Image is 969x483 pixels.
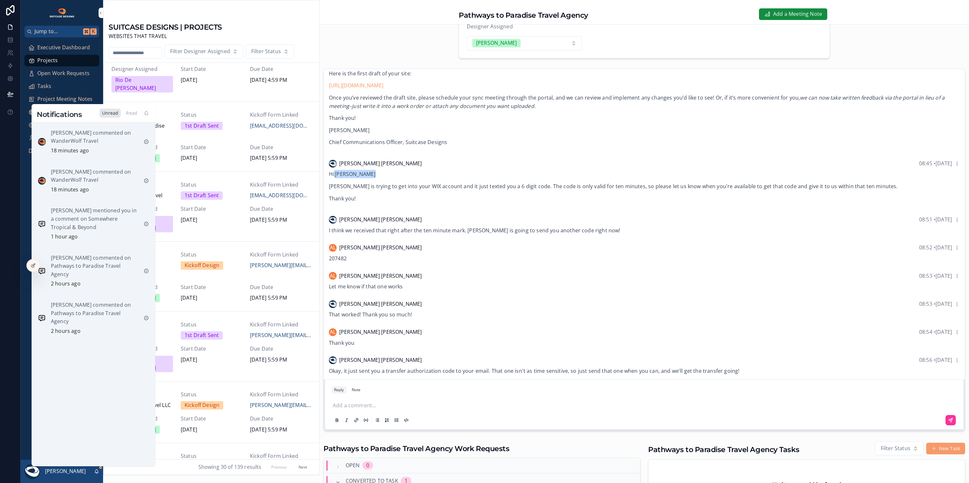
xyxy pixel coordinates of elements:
button: Select Button [165,44,243,59]
span: [PERSON_NAME] [PERSON_NAME] [339,356,422,364]
p: Once you’ve reviewed the draft site, please schedule your sync meeting through the portal, and we... [329,94,960,110]
span: Kickoff Form Linked [250,452,312,460]
p: [PERSON_NAME] commented on WanderWolf Travel [51,168,139,184]
img: App logo [49,8,75,18]
span: [DATE] 4:59 PM [250,76,312,84]
span: [DATE] 5:59 PM [250,356,312,364]
span: Thank you [329,339,354,346]
span: 08:51 • [DATE] [919,216,952,223]
span: Tasks [37,82,51,91]
span: Designer Assigned [111,65,173,73]
a: Designer AssignedRio De [PERSON_NAME]Start Date[DATE]Due Date[DATE] 4:59 PM [104,32,319,102]
span: Start Date [181,283,242,292]
h1: Pathways to Paradise Travel Agency Work Requests [323,444,510,454]
a: Executive Dashboard [24,42,99,53]
span: Kickoff Form Linked [250,111,312,119]
span: That worked! Thank you so much! [329,311,412,318]
span: [DATE] 5:59 PM [250,294,312,302]
p: 18 minutes ago [51,186,89,194]
a: [EMAIL_ADDRESS][DOMAIN_NAME] [250,122,312,130]
a: [EMAIL_ADDRESS][DOMAIN_NAME] [250,191,312,200]
a: Project NameVaelourra Lux TravelStatus1st Draft SentKickoff Form Linked[EMAIL_ADDRESS][DOMAIN_NAM... [104,172,319,242]
p: 2 hours ago [51,327,81,335]
span: Kickoff Form Linked [250,391,312,399]
div: Kickoff Design [185,261,219,270]
p: Chief Communications Officer, Suitcase Designs [329,138,960,147]
span: 08:54 • [DATE] [919,328,952,335]
span: AL [330,328,336,336]
div: Note [352,387,360,392]
span: Start Date [181,143,242,152]
span: Okay, it just sent you a transfer authorization code to your email. That one isn't as time sensit... [329,367,739,374]
a: Project NameUncorked Odysseys TravelStatusKickoff DesignKickoff Form Linked[PERSON_NAME][EMAIL_AD... [104,242,319,312]
span: [PERSON_NAME] [PERSON_NAME] [339,300,422,308]
span: Jump to... [34,27,81,36]
a: Project Meeting Notes [24,93,99,105]
button: Select Button [246,44,294,59]
span: 207482 [329,255,347,262]
a: Projects [24,55,99,66]
div: Rio De [PERSON_NAME] [115,76,169,92]
span: Add a Meeting Note [773,10,822,18]
a: [PERSON_NAME][EMAIL_ADDRESS][DOMAIN_NAME] [250,331,312,340]
span: [DATE] [181,154,242,162]
h1: SUITCASE DESIGNS | PROJECTS [109,22,222,32]
span: I think we received that right after the ten minute mark. [PERSON_NAME] is going to send you anot... [329,227,620,234]
span: Filter Designer Assigned [170,47,230,56]
span: 08:53 • [DATE] [919,300,952,307]
p: Here is the first draft of your site: [329,70,960,78]
button: Select Button [875,441,924,456]
div: Kickoff Design [185,401,219,410]
span: Status [181,251,242,259]
span: Designer Assigned [467,23,513,30]
p: 2 hours ago [51,280,81,288]
p: Hi [329,170,960,179]
button: Add a Meeting Note [759,8,827,20]
span: K [91,29,96,34]
a: References [24,145,99,157]
img: Notification icon [38,267,46,275]
div: [PERSON_NAME] [476,39,517,47]
span: [DATE] [181,356,242,364]
p: [PERSON_NAME] [329,126,960,135]
a: Project NamePinpoints TravelStatus1st Draft SentKickoff Form Linked[PERSON_NAME][EMAIL_ADDRESS][D... [104,312,319,382]
p: [PERSON_NAME] is trying to get into your WIX account and it just texted you a 6 digit code. The c... [329,182,960,191]
a: Project NamePathways to Paradise Travel AgencyStatus1st Draft SentKickoff Form Linked[EMAIL_ADDRE... [104,102,319,172]
span: [PERSON_NAME][EMAIL_ADDRESS][DOMAIN_NAME] [250,401,312,410]
div: 0 [366,461,369,470]
span: Kickoff Form Linked [250,321,312,329]
span: [DATE] [181,216,242,224]
a: Open Work Requests [24,68,99,79]
span: 08:45 • [DATE] [919,160,952,167]
p: 1 hour ago [51,233,78,241]
span: Filter Status [251,47,281,56]
span: [PERSON_NAME] [PERSON_NAME] [339,159,422,168]
img: Notification icon [38,314,46,322]
span: [PERSON_NAME] [PERSON_NAME] [339,244,422,252]
span: [DATE] [181,426,242,434]
a: My Profile [24,132,99,144]
span: AL [330,272,336,280]
button: Jump to...K [24,26,99,37]
img: Notification icon [38,220,46,228]
img: Notification icon [38,138,46,146]
span: Projects [37,56,58,65]
span: Open Work Requests [37,69,90,78]
span: Start Date [181,415,242,423]
span: Status [181,321,242,329]
a: Tasks [24,81,99,92]
span: Start Date [181,205,242,213]
button: Next [294,462,312,472]
span: [DATE] [181,76,242,84]
p: [PERSON_NAME] commented on Pathways to Paradise Travel Agency [51,301,139,326]
span: Status [181,111,242,119]
span: Filter Status [881,444,910,453]
span: Open [346,461,360,470]
button: New Task [926,443,965,454]
span: Status [181,452,242,460]
span: [PERSON_NAME] [PERSON_NAME] [339,328,422,336]
span: [PERSON_NAME] [334,170,376,178]
span: AL [330,244,336,252]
